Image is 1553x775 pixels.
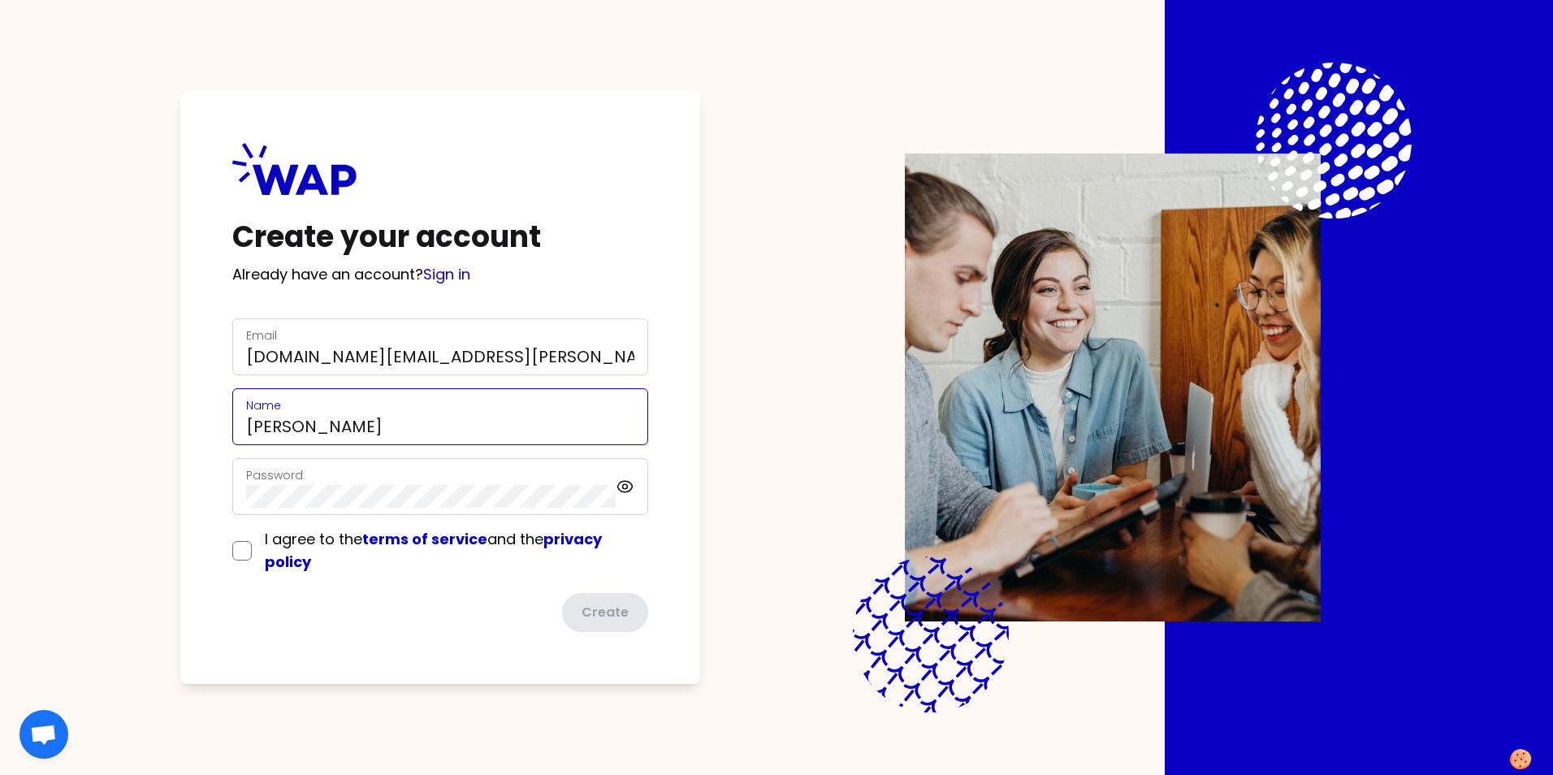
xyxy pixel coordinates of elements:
[562,593,648,632] button: Create
[246,397,281,413] label: Name
[905,154,1321,621] img: Description
[423,264,470,284] a: Sign in
[232,263,648,286] p: Already have an account?
[265,529,602,572] span: I agree to the and the
[246,327,277,344] label: Email
[19,710,68,759] div: 채팅 열기
[246,467,303,483] label: Password
[232,221,648,253] h1: Create your account
[362,529,487,549] a: terms of service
